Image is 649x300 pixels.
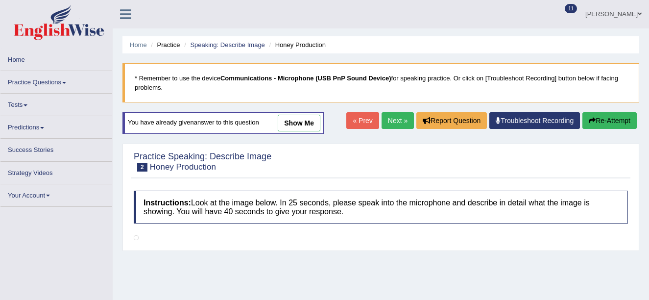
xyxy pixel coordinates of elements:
[137,163,147,172] span: 2
[278,115,320,131] a: show me
[346,112,379,129] a: « Prev
[220,75,391,82] b: Communications - Microphone (USB PnP Sound Device)
[122,112,324,134] div: You have already given answer to this question
[565,4,577,13] span: 11
[150,162,216,172] small: Honey Production
[0,116,112,135] a: Predictions
[382,112,414,129] a: Next »
[0,184,112,203] a: Your Account
[0,71,112,90] a: Practice Questions
[582,112,637,129] button: Re-Attempt
[416,112,487,129] button: Report Question
[0,49,112,68] a: Home
[190,41,264,49] a: Speaking: Describe Image
[134,152,271,172] h2: Practice Speaking: Describe Image
[0,139,112,158] a: Success Stories
[148,40,180,50] li: Practice
[130,41,147,49] a: Home
[134,191,628,224] h4: Look at the image below. In 25 seconds, please speak into the microphone and describe in detail w...
[489,112,580,129] a: Troubleshoot Recording
[0,94,112,113] a: Tests
[266,40,326,50] li: Honey Production
[0,162,112,181] a: Strategy Videos
[122,63,639,102] blockquote: * Remember to use the device for speaking practice. Or click on [Troubleshoot Recording] button b...
[144,199,191,207] b: Instructions:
